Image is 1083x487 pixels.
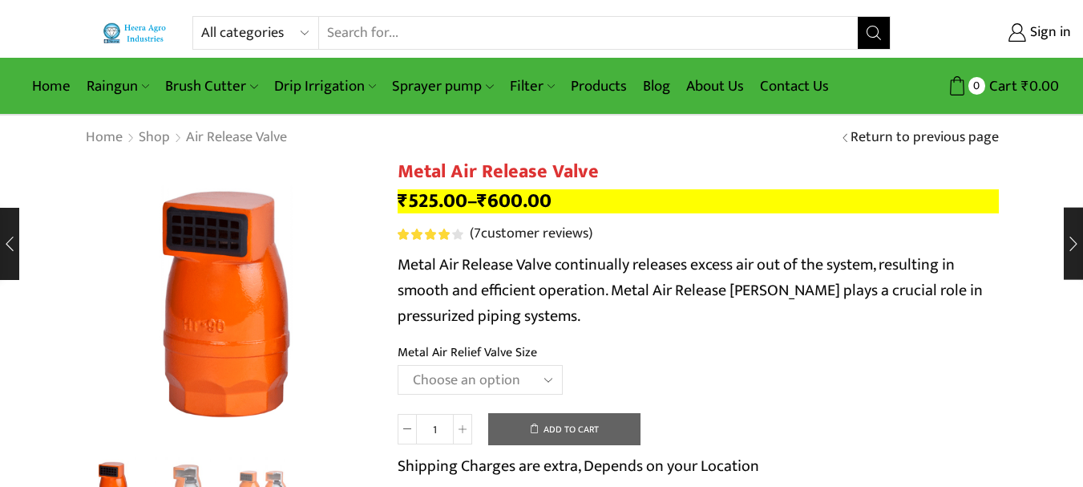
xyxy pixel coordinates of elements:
[1021,74,1059,99] bdi: 0.00
[1026,22,1071,43] span: Sign in
[1021,74,1029,99] span: ₹
[398,189,999,213] p: –
[398,185,408,217] span: ₹
[398,343,537,362] label: Metal Air Relief Valve Size
[477,185,552,217] bdi: 600.00
[907,71,1059,101] a: 0 Cart ₹0.00
[470,224,592,245] a: (7customer reviews)
[398,229,466,240] span: 7
[858,17,890,49] button: Search button
[157,67,265,105] a: Brush Cutter
[266,67,384,105] a: Drip Irrigation
[85,128,123,148] a: Home
[398,229,463,240] div: Rated 4.14 out of 5
[24,67,79,105] a: Home
[85,128,288,148] nav: Breadcrumb
[79,67,157,105] a: Raingun
[398,252,999,329] p: Metal Air Release Valve continually releases excess air out of the system, resulting in smooth an...
[398,453,759,479] p: Shipping Charges are extra, Depends on your Location
[635,67,678,105] a: Blog
[417,414,453,444] input: Product quantity
[138,128,171,148] a: Shop
[563,67,635,105] a: Products
[851,128,999,148] a: Return to previous page
[678,67,752,105] a: About Us
[398,185,467,217] bdi: 525.00
[502,67,563,105] a: Filter
[915,18,1071,47] a: Sign in
[752,67,837,105] a: Contact Us
[968,77,985,94] span: 0
[398,229,451,240] span: Rated out of 5 based on customer ratings
[477,185,487,217] span: ₹
[85,160,374,449] img: Metal Air Release Valve
[398,160,999,184] h1: Metal Air Release Valve
[488,413,641,445] button: Add to cart
[85,160,374,449] div: 1 / 3
[185,128,288,148] a: Air Release Valve
[319,17,857,49] input: Search for...
[474,221,481,246] span: 7
[985,75,1017,97] span: Cart
[384,67,501,105] a: Sprayer pump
